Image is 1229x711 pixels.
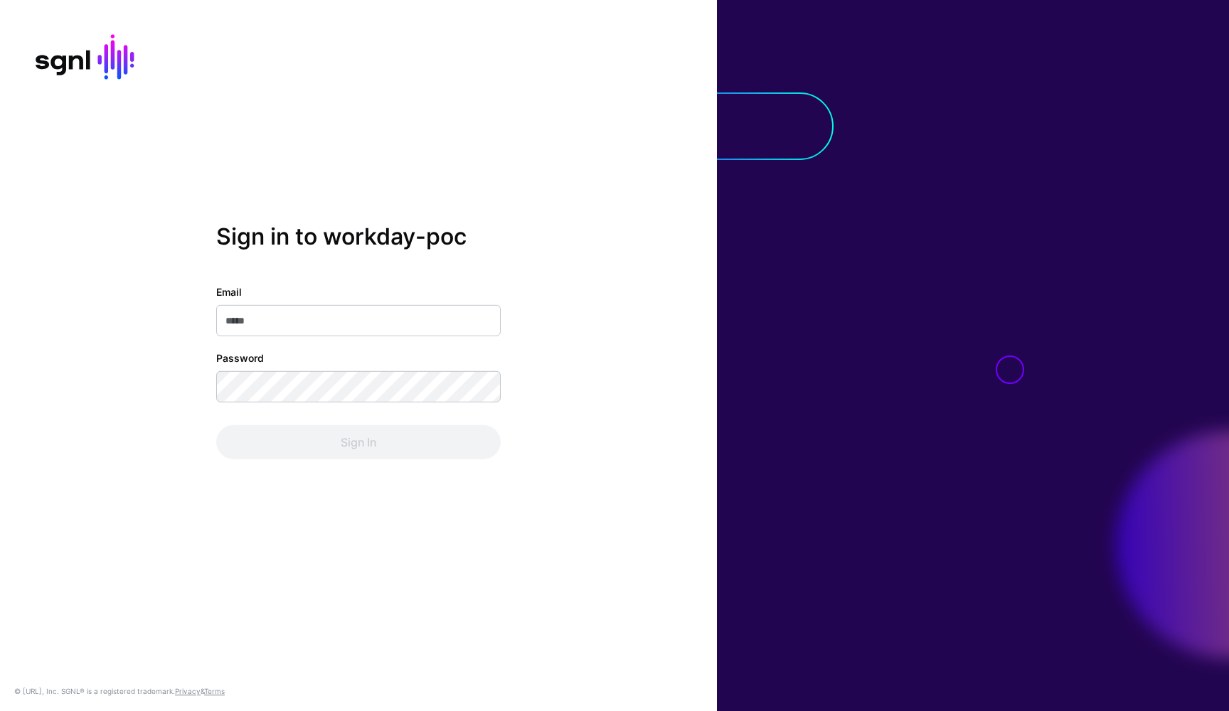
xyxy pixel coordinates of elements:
a: Terms [204,687,225,695]
label: Password [216,351,264,365]
a: Privacy [175,687,201,695]
h2: Sign in to workday-poc [216,223,501,250]
label: Email [216,284,242,299]
div: © [URL], Inc. SGNL® is a registered trademark. & [14,685,225,697]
